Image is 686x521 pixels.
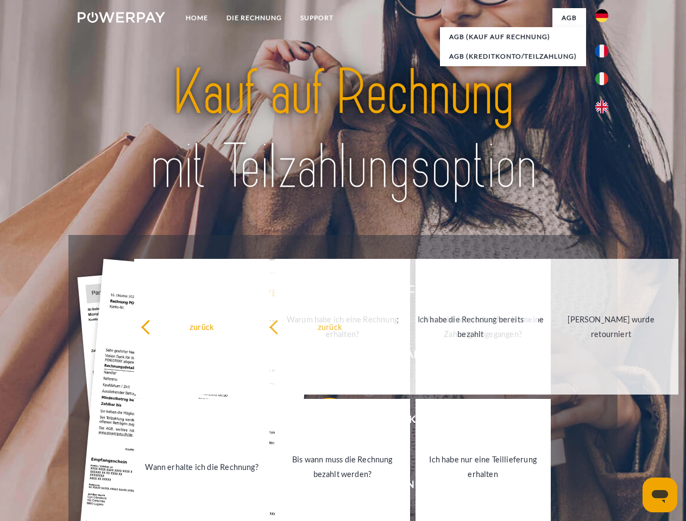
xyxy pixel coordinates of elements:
div: Ich habe nur eine Teillieferung erhalten [422,452,544,481]
a: SUPPORT [291,8,343,28]
a: AGB (Kauf auf Rechnung) [440,27,586,47]
img: title-powerpay_de.svg [104,52,582,208]
div: Ich habe die Rechnung bereits bezahlt [410,312,532,341]
a: DIE RECHNUNG [217,8,291,28]
img: fr [595,45,608,58]
div: [PERSON_NAME] wurde retourniert [550,312,672,341]
img: en [595,100,608,113]
a: Home [177,8,217,28]
iframe: Schaltfläche zum Öffnen des Messaging-Fensters [643,478,677,512]
img: logo-powerpay-white.svg [78,12,165,23]
div: zurück [269,319,391,334]
a: agb [552,8,586,28]
a: AGB (Kreditkonto/Teilzahlung) [440,47,586,66]
div: Wann erhalte ich die Rechnung? [141,459,263,474]
div: Bis wann muss die Rechnung bezahlt werden? [281,452,404,481]
div: zurück [141,319,263,334]
img: de [595,9,608,22]
img: it [595,72,608,85]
